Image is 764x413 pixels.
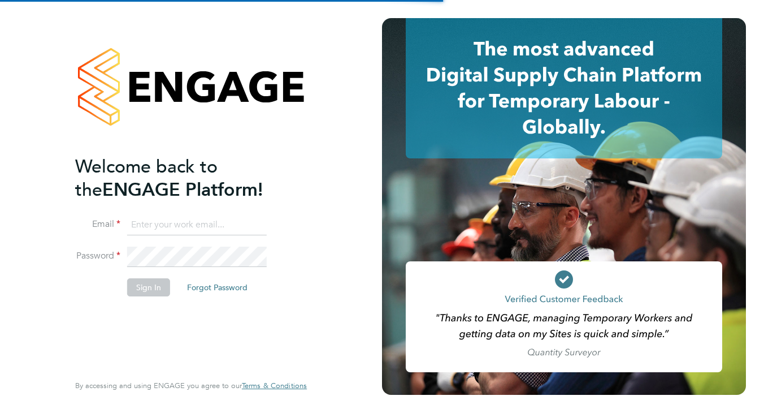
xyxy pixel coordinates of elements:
[75,155,296,201] h2: ENGAGE Platform!
[242,381,307,390] a: Terms & Conditions
[127,215,267,235] input: Enter your work email...
[127,278,170,296] button: Sign In
[75,381,307,390] span: By accessing and using ENGAGE you agree to our
[75,156,218,201] span: Welcome back to the
[75,250,120,262] label: Password
[242,381,307,390] span: Terms & Conditions
[178,278,257,296] button: Forgot Password
[75,218,120,230] label: Email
